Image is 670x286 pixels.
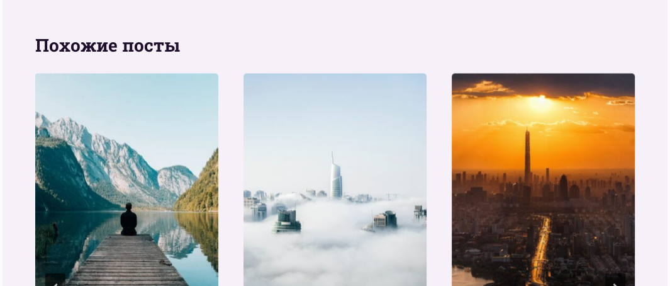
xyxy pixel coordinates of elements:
h2: Похожие посты [35,31,635,58]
